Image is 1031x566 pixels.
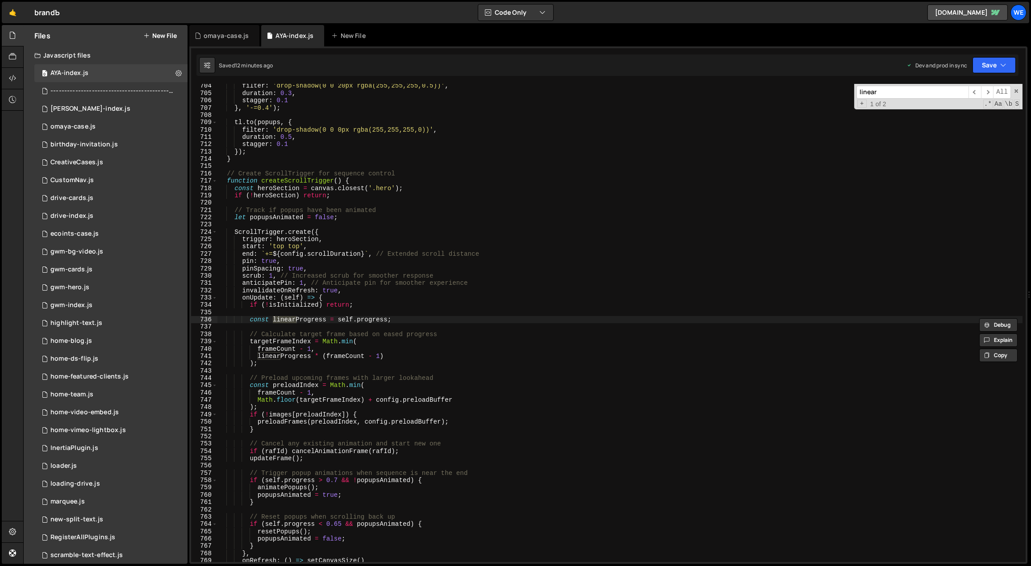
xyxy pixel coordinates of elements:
[191,331,217,338] div: 738
[191,520,217,528] div: 764
[191,301,217,308] div: 734
[34,439,188,457] div: 12095/29323.js
[191,470,217,477] div: 757
[204,31,249,40] div: omaya-case.js
[191,550,217,557] div: 768
[50,337,92,345] div: home-blog.js
[906,62,967,69] div: Dev and prod in sync
[34,457,188,475] div: 12095/31005.js
[34,171,188,189] div: 12095/31261.js
[34,261,188,279] div: 12095/34673.js
[191,375,217,382] div: 744
[50,248,103,256] div: gwm-bg-video.js
[50,516,103,524] div: new-split-text.js
[50,551,123,559] div: scramble-text-effect.js
[50,408,119,416] div: home-video-embed.js
[34,332,188,350] div: 12095/40244.js
[191,513,217,520] div: 763
[191,287,217,294] div: 732
[50,355,98,363] div: home-ds-flip.js
[981,86,993,99] span: ​
[191,535,217,542] div: 766
[191,353,217,360] div: 741
[191,258,217,265] div: 728
[34,475,188,493] div: 12095/36196.js
[235,62,273,69] div: 12 minutes ago
[191,404,217,411] div: 748
[34,296,188,314] div: 12095/34818.js
[857,100,867,108] span: Toggle Replace mode
[191,542,217,549] div: 767
[191,411,217,418] div: 749
[191,133,217,141] div: 711
[34,82,191,100] div: 12095/46699.js
[191,491,217,499] div: 760
[50,301,92,309] div: gwm-index.js
[191,528,217,535] div: 765
[191,97,217,104] div: 706
[331,31,369,40] div: New File
[42,71,47,78] span: 0
[191,367,217,375] div: 743
[34,189,188,207] div: 12095/35235.js
[34,243,188,261] div: 12095/33534.js
[1010,4,1027,21] a: We
[191,229,217,236] div: 724
[50,498,85,506] div: marquee.js
[50,194,93,202] div: drive-cards.js
[927,4,1008,21] a: [DOMAIN_NAME]
[191,155,217,162] div: 714
[191,148,217,155] div: 713
[50,373,129,381] div: home-featured-clients.js
[34,7,60,18] div: brandЪ
[191,236,217,243] div: 725
[50,176,94,184] div: CustomNav.js
[191,185,217,192] div: 718
[191,279,217,287] div: 731
[191,126,217,133] div: 710
[34,404,188,421] div: 12095/29427.js
[50,212,93,220] div: drive-index.js
[191,557,217,564] div: 769
[191,389,217,396] div: 746
[34,64,188,82] div: 12095/46698.js
[191,309,217,316] div: 735
[191,272,217,279] div: 730
[50,123,96,131] div: omaya-case.js
[191,243,217,250] div: 726
[50,426,126,434] div: home-vimeo-lightbox.js
[979,349,1018,362] button: Copy
[191,433,217,440] div: 752
[191,214,217,221] div: 722
[1004,100,1013,108] span: Whole Word Search
[191,440,217,447] div: 753
[973,57,1016,73] button: Save
[275,31,313,40] div: AYA-index.js
[191,499,217,506] div: 761
[50,391,93,399] div: home-team.js
[34,225,188,243] div: 12095/39566.js
[191,221,217,228] div: 723
[50,462,77,470] div: loader.js
[993,86,1011,99] span: Alt-Enter
[191,484,217,491] div: 759
[1014,100,1020,108] span: Search In Selection
[143,32,177,39] button: New File
[191,170,217,177] div: 716
[979,318,1018,332] button: Debug
[191,207,217,214] div: 721
[191,250,217,258] div: 727
[50,158,103,166] div: CreativeCases.js
[34,529,188,546] div: 12095/31221.js
[191,294,217,301] div: 733
[191,141,217,148] div: 712
[856,86,968,99] input: Search for
[50,69,88,77] div: AYA-index.js
[191,448,217,455] div: 754
[191,316,217,323] div: 736
[34,279,188,296] div: 12095/34889.js
[191,462,217,469] div: 756
[50,230,99,238] div: ecoints-case.js
[191,199,217,206] div: 720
